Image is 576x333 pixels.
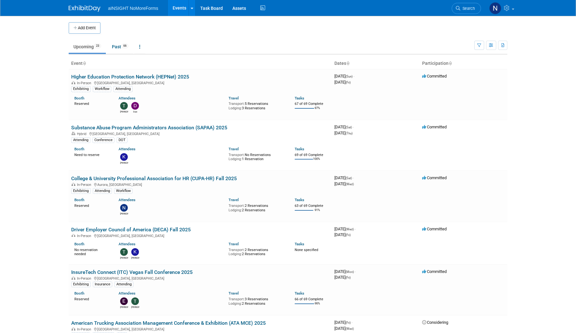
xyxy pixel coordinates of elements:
div: Eric Guimond [120,305,128,309]
span: In-Person [77,234,93,238]
a: Travel [229,242,239,246]
span: [DATE] [334,74,354,78]
div: Dae Kim [131,110,139,113]
th: Participation [420,58,507,69]
div: Need to reserve [74,152,109,157]
a: Higher Education Protection Network (HEPNet) 2025 [71,74,189,80]
span: [DATE] [334,125,354,129]
a: Tasks [295,96,304,100]
a: American Trucking Association Management Conference & Exhibition (ATA MCE) 2025 [71,320,266,326]
img: Dae Kim [131,102,139,110]
a: Tasks [295,198,304,202]
span: Transport: [229,153,245,157]
span: (Thu) [346,132,353,135]
img: Teresa Papanicolaou [120,102,128,110]
a: Travel [229,147,239,151]
span: Transport: [229,102,245,106]
a: Upcoming23 [69,41,106,53]
div: Attending [93,188,112,194]
td: 100% [313,157,320,166]
div: Reserved [74,202,109,208]
div: [GEOGRAPHIC_DATA], [GEOGRAPHIC_DATA] [71,131,329,136]
span: Search [460,6,475,11]
a: Attendees [119,198,135,202]
a: Sort by Participation Type [449,61,452,66]
span: Committed [422,125,447,129]
span: - [353,125,354,129]
div: Reserved [74,100,109,106]
div: Attending [114,282,134,287]
span: - [352,320,353,325]
div: Kate Silvas [131,256,139,260]
div: Workflow [93,86,111,92]
a: Attendees [119,291,135,296]
span: [DATE] [334,175,354,180]
span: Lodging: [229,252,242,256]
span: [DATE] [334,227,356,231]
a: Tasks [295,147,304,151]
span: None specified [295,248,318,252]
img: ExhibitDay [69,5,100,12]
span: (Fri) [346,276,351,279]
a: Sort by Start Date [346,61,349,66]
div: Aurora, [GEOGRAPHIC_DATA] [71,182,329,187]
span: Lodging: [229,157,242,161]
th: Dates [332,58,420,69]
img: In-Person Event [72,81,75,84]
th: Event [69,58,332,69]
a: Booth [74,96,84,100]
span: Committed [422,269,447,274]
a: College & University Professional Association for HR (CUPA-HR) Fall 2025 [71,175,237,181]
span: Transport: [229,204,245,208]
span: [DATE] [334,320,353,325]
span: [DATE] [334,275,351,280]
span: In-Person [77,183,93,187]
span: In-Person [77,81,93,85]
div: [GEOGRAPHIC_DATA], [GEOGRAPHIC_DATA] [71,233,329,238]
a: Driver Employer Council of America (DECA) Fall 2025 [71,227,191,233]
td: 96% [315,302,320,310]
img: Kate Silvas [120,153,128,161]
span: (Sat) [346,126,352,129]
span: - [353,175,354,180]
a: Travel [229,291,239,296]
div: Attending [113,86,133,92]
img: Teresa Papanicolaou [131,297,139,305]
span: Lodging: [229,302,242,306]
span: [DATE] [334,181,354,186]
span: (Fri) [346,233,351,237]
img: Hybrid Event [72,132,75,135]
div: 67 of 69 Complete [295,102,329,106]
span: In-Person [77,276,93,281]
span: Committed [422,227,447,231]
a: Tasks [295,242,304,246]
div: 69 of 69 Complete [295,153,329,157]
span: (Sun) [346,75,353,78]
div: Reserved [74,296,109,302]
img: Nichole Brown [489,2,501,14]
span: Hybrid [77,132,88,136]
span: - [355,227,356,231]
a: Travel [229,96,239,100]
a: Past66 [107,41,133,53]
img: In-Person Event [72,234,75,237]
div: Nichole Brown [120,212,128,215]
span: - [353,74,354,78]
span: [DATE] [334,232,351,237]
a: InsureTech Connect (ITC) Vegas Fall Conference 2025 [71,269,193,275]
span: (Wed) [346,182,354,186]
span: Transport: [229,297,245,301]
div: No Reservations 1 Reservation [229,152,285,161]
a: Attendees [119,147,135,151]
div: Kate Silvas [120,161,128,165]
img: In-Person Event [72,327,75,330]
span: (Wed) [346,228,354,231]
span: In-Person [77,327,93,331]
div: Workflow [114,188,133,194]
img: In-Person Event [72,183,75,186]
div: [GEOGRAPHIC_DATA], [GEOGRAPHIC_DATA] [71,326,329,331]
div: 66 of 69 Complete [295,297,329,302]
span: [DATE] [334,326,354,331]
div: 63 of 69 Complete [295,204,329,208]
span: [DATE] [334,80,351,85]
